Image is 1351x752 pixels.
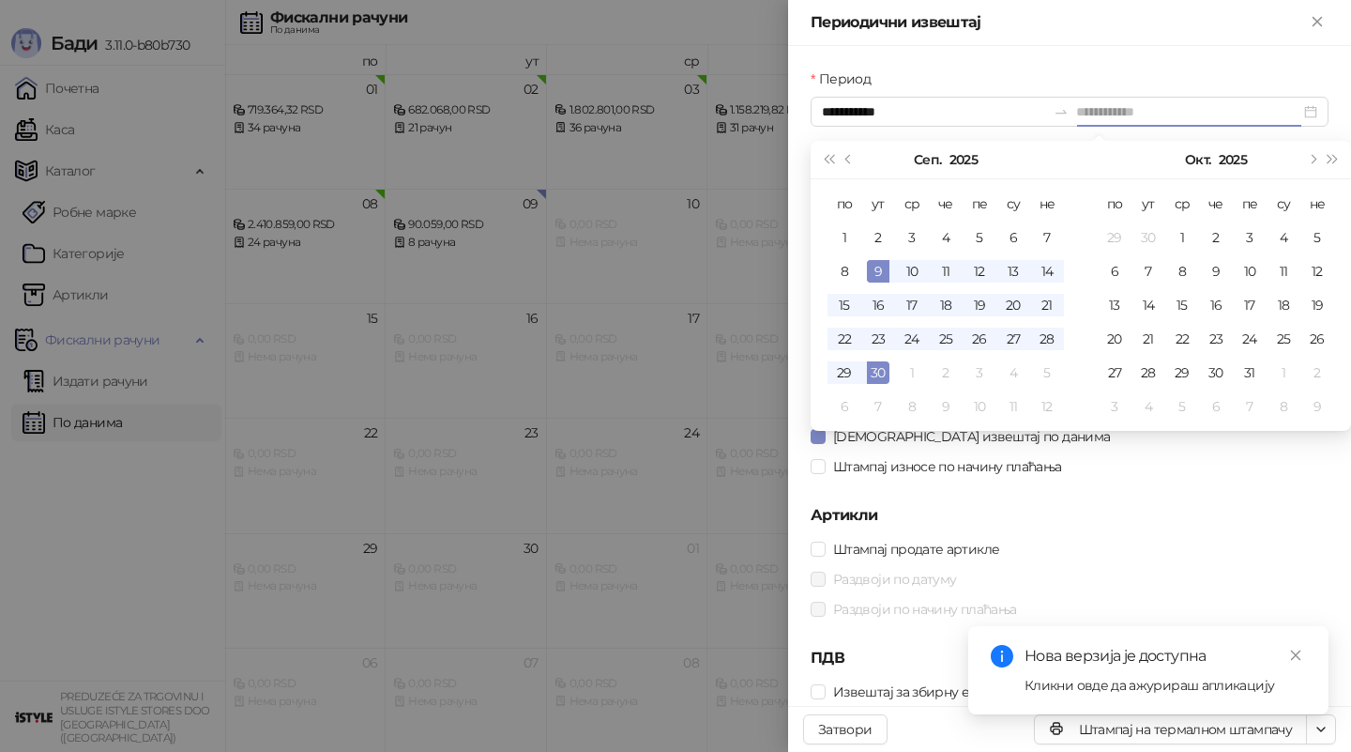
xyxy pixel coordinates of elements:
div: 24 [901,328,923,350]
td: 2025-10-11 [1267,254,1300,288]
a: Close [1285,645,1306,666]
td: 2025-10-06 [1098,254,1131,288]
td: 2025-09-21 [1030,288,1064,322]
div: 23 [1205,328,1227,350]
div: 3 [968,361,991,384]
div: 21 [1036,294,1058,316]
th: по [1098,187,1131,221]
div: 7 [1238,395,1261,418]
div: 12 [1036,395,1058,418]
th: ср [895,187,929,221]
td: 2025-10-21 [1131,322,1165,356]
div: 30 [1205,361,1227,384]
div: 6 [1002,226,1025,249]
td: 2025-10-28 [1131,356,1165,390]
div: 8 [901,395,923,418]
td: 2025-09-26 [963,322,996,356]
td: 2025-11-07 [1233,390,1267,423]
span: to [1054,104,1069,119]
div: 29 [1171,361,1193,384]
td: 2025-10-08 [1165,254,1199,288]
td: 2025-09-13 [996,254,1030,288]
div: 11 [1272,260,1295,283]
div: 5 [1306,226,1328,249]
td: 2025-09-09 [861,254,895,288]
button: Close [1306,11,1328,34]
td: 2025-10-20 [1098,322,1131,356]
th: не [1300,187,1334,221]
th: че [929,187,963,221]
th: по [827,187,861,221]
td: 2025-10-19 [1300,288,1334,322]
div: 7 [867,395,889,418]
td: 2025-09-22 [827,322,861,356]
div: 1 [833,226,856,249]
td: 2025-10-05 [1030,356,1064,390]
td: 2025-10-18 [1267,288,1300,322]
div: 8 [833,260,856,283]
td: 2025-09-30 [861,356,895,390]
span: Штампај продате артикле [826,539,1007,560]
td: 2025-10-29 [1165,356,1199,390]
div: 21 [1137,328,1160,350]
button: Изабери годину [1219,141,1247,178]
div: 1 [1171,226,1193,249]
div: 15 [833,294,856,316]
div: 23 [867,328,889,350]
td: 2025-10-08 [895,390,929,423]
span: info-circle [991,645,1013,668]
div: 5 [1171,395,1193,418]
td: 2025-09-24 [895,322,929,356]
div: 26 [968,328,991,350]
div: 16 [1205,294,1227,316]
td: 2025-10-22 [1165,322,1199,356]
td: 2025-09-06 [996,221,1030,254]
div: 12 [968,260,991,283]
th: че [1199,187,1233,221]
td: 2025-10-01 [895,356,929,390]
td: 2025-10-23 [1199,322,1233,356]
td: 2025-11-02 [1300,356,1334,390]
th: ср [1165,187,1199,221]
td: 2025-10-04 [1267,221,1300,254]
td: 2025-10-14 [1131,288,1165,322]
td: 2025-09-25 [929,322,963,356]
div: 9 [867,260,889,283]
div: 2 [867,226,889,249]
td: 2025-10-07 [1131,254,1165,288]
div: 22 [1171,328,1193,350]
div: 10 [968,395,991,418]
button: Затвори [803,714,888,744]
span: Штампај износе по начину плаћања [826,456,1070,477]
div: 9 [934,395,957,418]
td: 2025-09-19 [963,288,996,322]
div: Кликни овде да ажурираш апликацију [1025,675,1306,696]
div: 13 [1103,294,1126,316]
span: Извештај за збирну евиденцију ПДВ-а [826,682,1088,702]
td: 2025-10-06 [827,390,861,423]
th: не [1030,187,1064,221]
td: 2025-09-17 [895,288,929,322]
div: 4 [1137,395,1160,418]
div: 12 [1306,260,1328,283]
th: пе [1233,187,1267,221]
td: 2025-09-08 [827,254,861,288]
div: 7 [1137,260,1160,283]
td: 2025-11-06 [1199,390,1233,423]
div: 2 [934,361,957,384]
div: 4 [1002,361,1025,384]
div: 4 [1272,226,1295,249]
th: ут [1131,187,1165,221]
button: Штампај на термалном штампачу [1034,714,1307,744]
td: 2025-10-16 [1199,288,1233,322]
td: 2025-09-23 [861,322,895,356]
div: 10 [901,260,923,283]
td: 2025-10-02 [929,356,963,390]
div: 3 [901,226,923,249]
td: 2025-09-29 [1098,221,1131,254]
td: 2025-10-15 [1165,288,1199,322]
div: Периодични извештај [811,11,1306,34]
td: 2025-09-27 [996,322,1030,356]
div: 28 [1137,361,1160,384]
div: 7 [1036,226,1058,249]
